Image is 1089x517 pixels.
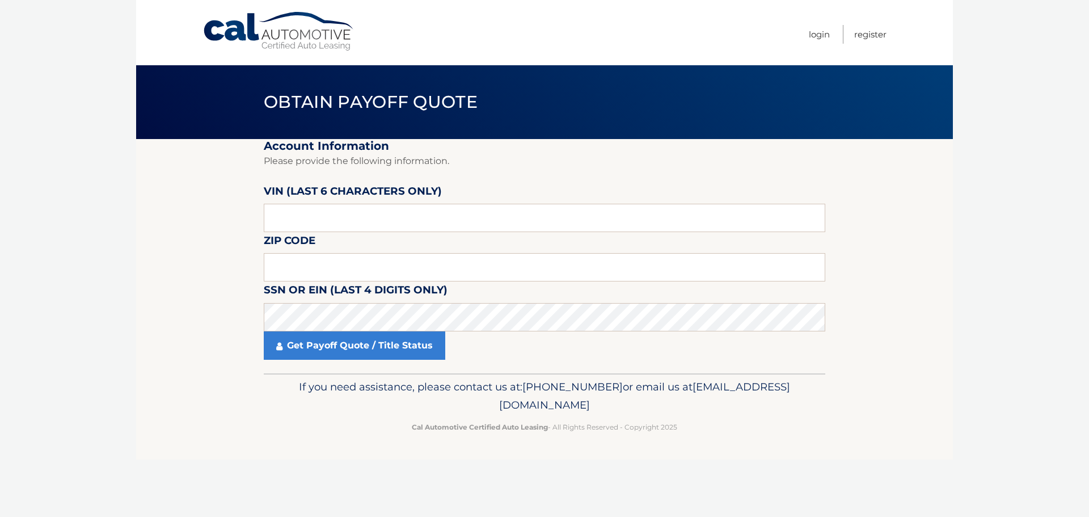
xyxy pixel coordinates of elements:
a: Register [854,25,887,44]
a: Cal Automotive [202,11,356,52]
label: VIN (last 6 characters only) [264,183,442,204]
strong: Cal Automotive Certified Auto Leasing [412,423,548,431]
label: Zip Code [264,232,315,253]
a: Get Payoff Quote / Title Status [264,331,445,360]
p: If you need assistance, please contact us at: or email us at [271,378,818,414]
span: [PHONE_NUMBER] [522,380,623,393]
h2: Account Information [264,139,825,153]
a: Login [809,25,830,44]
p: - All Rights Reserved - Copyright 2025 [271,421,818,433]
p: Please provide the following information. [264,153,825,169]
span: Obtain Payoff Quote [264,91,478,112]
label: SSN or EIN (last 4 digits only) [264,281,448,302]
